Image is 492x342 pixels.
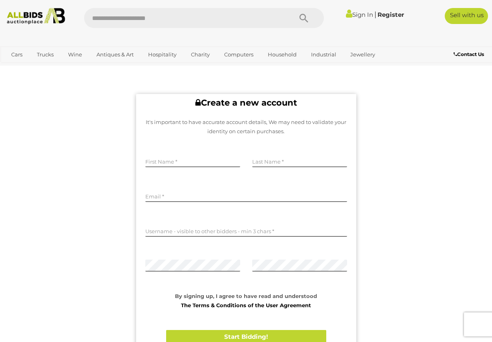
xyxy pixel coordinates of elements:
a: Antiques & Art [91,48,139,61]
a: Trucks [32,48,59,61]
strong: By signing up, I agree to have read and understood [175,293,317,308]
b: Create a new account [195,98,297,108]
a: Office [6,61,32,74]
a: Charity [186,48,215,61]
a: Cars [6,48,28,61]
a: Jewellery [345,48,380,61]
span: | [374,10,376,19]
a: Industrial [306,48,341,61]
button: Search [284,8,324,28]
a: Contact Us [454,50,486,59]
img: Allbids.com.au [4,8,68,24]
a: [GEOGRAPHIC_DATA] [66,61,134,74]
a: Sign In [346,11,373,18]
a: Sports [36,61,62,74]
a: Household [263,48,302,61]
p: It's important to have accurate account details, We may need to validate your identity on certain... [145,118,347,136]
a: The Terms & Conditions of the User Agreement [181,302,311,308]
a: Register [378,11,404,18]
a: Computers [219,48,259,61]
a: Wine [63,48,87,61]
a: Hospitality [143,48,182,61]
b: Contact Us [454,51,484,57]
a: Sell with us [445,8,488,24]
